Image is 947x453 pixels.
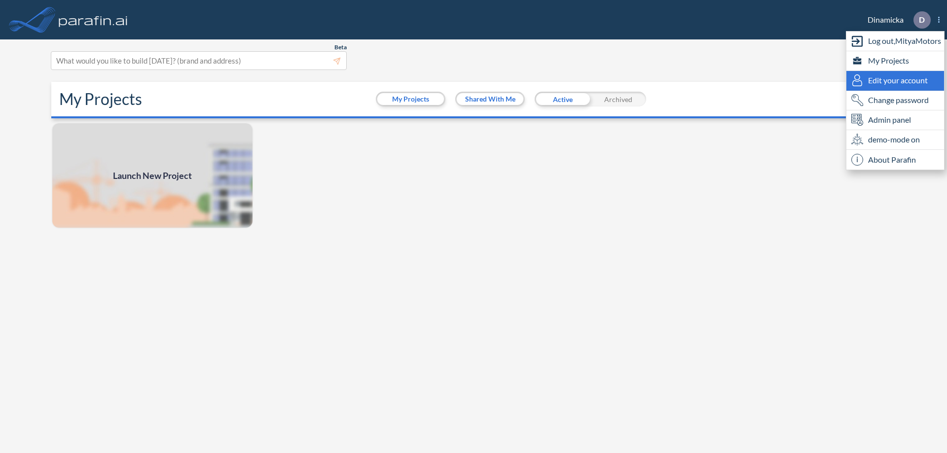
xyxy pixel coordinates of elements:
[57,10,130,30] img: logo
[868,74,928,86] span: Edit your account
[868,134,920,145] span: demo-mode on
[51,122,254,229] a: Launch New Project
[853,11,940,29] div: Dinamicka
[113,169,192,182] span: Launch New Project
[51,122,254,229] img: add
[846,32,944,51] div: Log out
[868,94,929,106] span: Change password
[919,15,925,24] p: D
[59,90,142,108] h2: My Projects
[846,110,944,130] div: Admin panel
[535,92,590,106] div: Active
[868,55,909,67] span: My Projects
[868,154,916,166] span: About Parafin
[868,114,911,126] span: Admin panel
[457,93,523,105] button: Shared With Me
[846,91,944,110] div: Change password
[851,154,863,166] span: i
[334,43,347,51] span: Beta
[846,51,944,71] div: My Projects
[590,92,646,106] div: Archived
[846,130,944,150] div: demo-mode on
[846,150,944,170] div: About Parafin
[846,71,944,91] div: Edit user
[377,93,444,105] button: My Projects
[868,35,941,47] span: Log out, MityaMotors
